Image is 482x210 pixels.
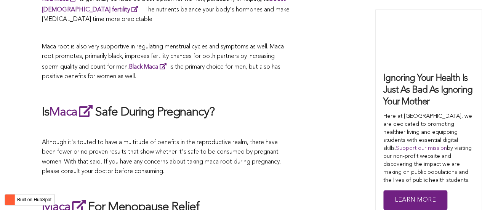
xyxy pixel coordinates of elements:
a: Maca [49,106,95,119]
label: Built on HubSpot [14,195,54,205]
iframe: Chat Widget [444,173,482,210]
span: Maca root is also very supportive in regulating menstrual cycles and symptoms as well. Maca root ... [42,44,284,80]
h2: Is Safe During Pregnancy? [42,103,290,121]
span: Although it's touted to have a multitude of benefits in the reproductive realm, there have been f... [42,139,281,175]
strong: Black Maca [129,64,158,70]
img: HubSpot sprocket logo [5,195,14,204]
a: Black Maca [129,64,170,70]
button: Built on HubSpot [5,194,55,205]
